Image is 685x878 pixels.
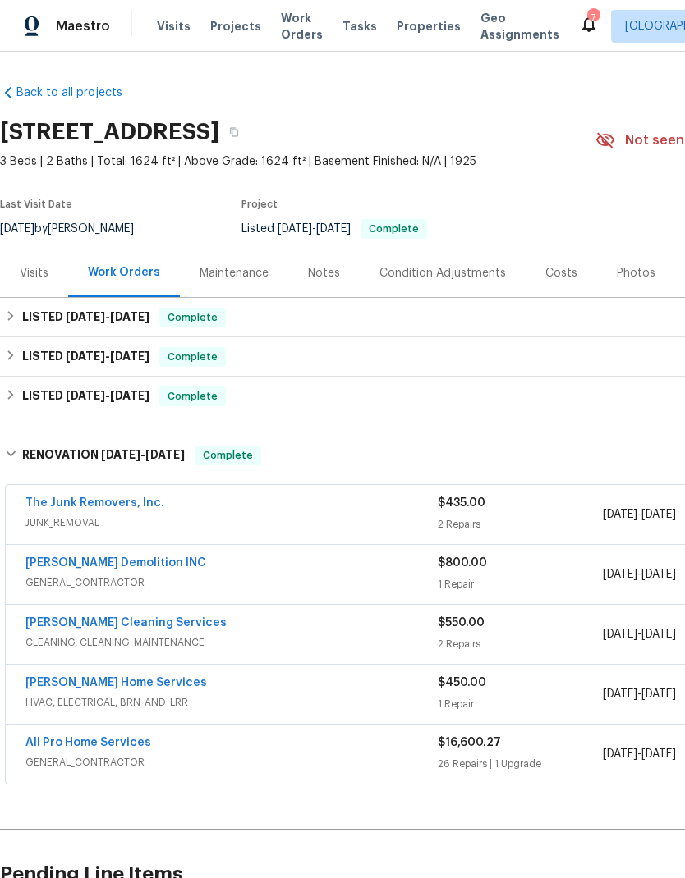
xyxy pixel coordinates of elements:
[66,350,105,362] span: [DATE]
[362,224,425,234] span: Complete
[25,617,227,629] a: [PERSON_NAME] Cleaning Services
[145,449,185,460] span: [DATE]
[641,509,676,520] span: [DATE]
[587,10,599,26] div: 7
[480,10,559,43] span: Geo Assignments
[25,514,438,531] span: JUNK_REMOVAL
[603,748,637,760] span: [DATE]
[438,617,485,629] span: $550.00
[25,694,438,711] span: HVAC, ELECTRICAL, BRN_AND_LRR
[438,497,485,509] span: $435.00
[603,506,676,523] span: -
[110,311,149,322] span: [DATE]
[438,696,603,712] div: 1 Repair
[25,574,438,591] span: GENERAL_CONTRACTOR
[438,557,487,569] span: $800.00
[219,117,249,147] button: Copy Address
[25,634,438,651] span: CLEANING, CLEANING_MAINTENANCE
[342,21,377,32] span: Tasks
[210,18,261,34] span: Projects
[196,447,260,464] span: Complete
[66,390,105,401] span: [DATE]
[25,737,151,748] a: All Pro Home Services
[66,350,149,362] span: -
[161,349,224,365] span: Complete
[66,311,149,322] span: -
[603,569,637,580] span: [DATE]
[438,677,486,688] span: $450.00
[25,754,438,771] span: GENERAL_CONTRACTOR
[308,265,340,281] div: Notes
[438,576,603,592] div: 1 Repair
[200,265,269,281] div: Maintenance
[161,388,224,405] span: Complete
[278,223,351,235] span: -
[438,756,603,772] div: 26 Repairs | 1 Upgrade
[66,390,149,401] span: -
[110,390,149,401] span: [DATE]
[603,626,676,642] span: -
[66,311,105,322] span: [DATE]
[101,449,140,460] span: [DATE]
[603,566,676,583] span: -
[397,18,461,34] span: Properties
[110,350,149,362] span: [DATE]
[316,223,351,235] span: [DATE]
[641,629,676,640] span: [DATE]
[617,265,655,281] div: Photos
[379,265,506,281] div: Condition Adjustments
[545,265,577,281] div: Costs
[88,264,160,281] div: Work Orders
[241,223,427,235] span: Listed
[281,10,323,43] span: Work Orders
[438,516,603,533] div: 2 Repairs
[603,686,676,702] span: -
[157,18,191,34] span: Visits
[603,509,637,520] span: [DATE]
[161,309,224,326] span: Complete
[22,308,149,327] h6: LISTED
[603,688,637,700] span: [DATE]
[438,737,501,748] span: $16,600.27
[56,18,110,34] span: Maestro
[22,446,185,465] h6: RENOVATION
[641,748,676,760] span: [DATE]
[25,497,164,509] a: The Junk Removers, Inc.
[22,386,149,406] h6: LISTED
[22,347,149,367] h6: LISTED
[241,199,278,209] span: Project
[101,449,185,460] span: -
[603,629,637,640] span: [DATE]
[603,746,676,762] span: -
[25,557,206,569] a: [PERSON_NAME] Demolition INC
[25,677,207,688] a: [PERSON_NAME] Home Services
[20,265,48,281] div: Visits
[278,223,312,235] span: [DATE]
[438,636,603,652] div: 2 Repairs
[641,569,676,580] span: [DATE]
[641,688,676,700] span: [DATE]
